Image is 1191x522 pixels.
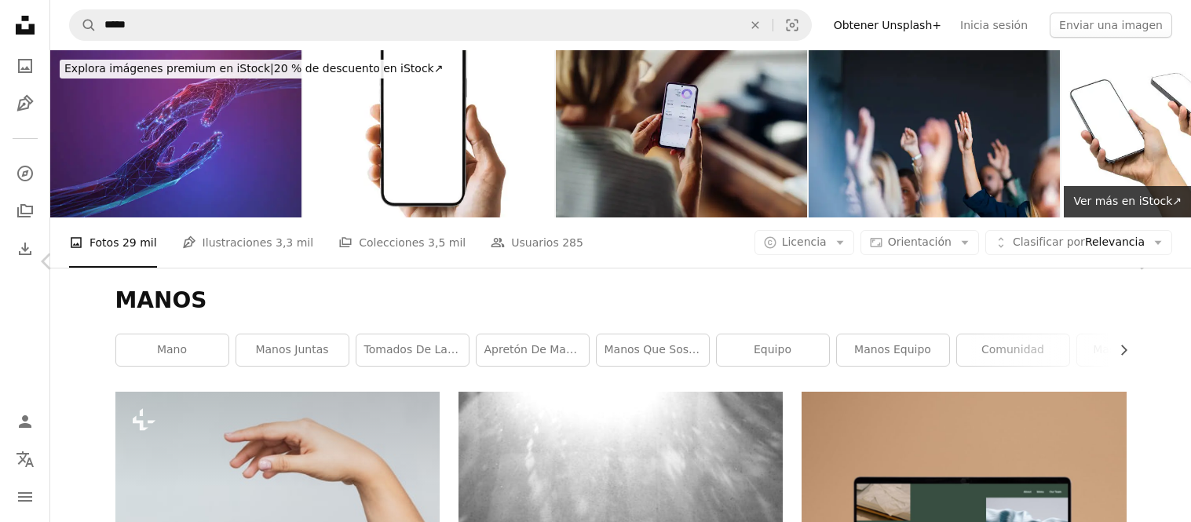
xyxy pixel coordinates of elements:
[1013,235,1145,250] span: Relevancia
[738,10,773,40] button: Borrar
[9,481,41,513] button: Menú
[64,62,274,75] span: Explora imágenes premium en iStock |
[70,10,97,40] button: Buscar en Unsplash
[236,334,349,366] a: manos juntas
[717,334,829,366] a: equipo
[9,50,41,82] a: Fotos
[773,10,811,40] button: Búsqueda visual
[477,334,589,366] a: apretón de manos
[491,217,583,268] a: Usuarios 285
[428,234,466,251] span: 3,5 mil
[338,217,466,268] a: Colecciones 3,5 mil
[9,88,41,119] a: Ilustraciones
[556,50,807,217] img: Mujer analizando datos financieros en un teléfono inteligente en casa
[782,235,827,248] span: Licencia
[1073,195,1182,207] span: Ver más en iStock ↗
[860,230,979,255] button: Orientación
[9,406,41,437] a: Iniciar sesión / Registrarse
[115,287,1127,315] h1: MANOS
[69,9,812,41] form: Encuentra imágenes en todo el sitio
[9,158,41,189] a: Explorar
[1050,13,1172,38] button: Enviar una imagen
[951,13,1037,38] a: Inicia sesión
[1077,334,1189,366] a: Manos amigas
[50,50,301,217] img: Manos digitales en arte conceptual de conexión de red futurista
[888,235,952,248] span: Orientación
[356,334,469,366] a: tomados de la mano
[50,50,457,88] a: Explora imágenes premium en iStock|20 % de descuento en iStock↗
[985,230,1172,255] button: Clasificar porRelevancia
[809,50,1060,217] img: Audiencia comprometida levantando la mano en evento de negocios
[1109,334,1127,366] button: desplazar lista a la derecha
[182,217,314,268] a: Ilustraciones 3,3 mil
[276,234,313,251] span: 3,3 mil
[1064,186,1191,217] a: Ver más en iStock↗
[562,234,583,251] span: 285
[597,334,709,366] a: manos que sostienen
[64,62,443,75] span: 20 % de descuento en iStock ↗
[957,334,1069,366] a: comunidad
[754,230,854,255] button: Licencia
[837,334,949,366] a: manos equipo
[116,334,228,366] a: mano
[303,50,554,217] img: Mano masculina que muestra el teléfono inteligente con pantalla blanca vacía en blanco, maqueta, ...
[1013,235,1085,248] span: Clasificar por
[824,13,951,38] a: Obtener Unsplash+
[9,444,41,475] button: Idioma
